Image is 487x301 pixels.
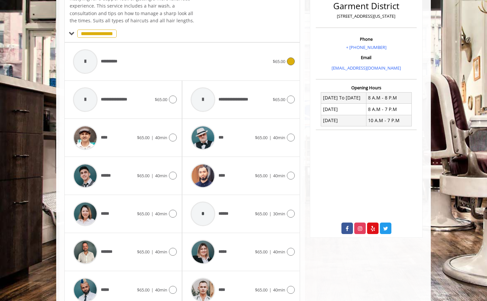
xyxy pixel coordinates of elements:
[255,173,267,179] span: $65.00
[155,211,167,217] span: 40min
[255,249,267,255] span: $65.00
[269,287,271,293] span: |
[273,173,285,179] span: 40min
[155,173,167,179] span: 40min
[273,97,285,102] span: $65.00
[317,1,415,11] h2: Garment District
[151,135,153,140] span: |
[321,115,366,126] td: [DATE]
[255,211,267,217] span: $65.00
[321,104,366,115] td: [DATE]
[269,211,271,217] span: |
[155,249,167,255] span: 40min
[366,104,411,115] td: 8 A.M - 7 P.M
[332,65,401,71] a: [EMAIL_ADDRESS][DOMAIN_NAME]
[255,287,267,293] span: $65.00
[366,92,411,103] td: 8 A.M - 8 P.M
[151,287,153,293] span: |
[273,249,285,255] span: 40min
[317,13,415,20] p: [STREET_ADDRESS][US_STATE]
[269,173,271,179] span: |
[366,115,411,126] td: 10 A.M - 7 P.M
[155,97,167,102] span: $65.00
[273,135,285,140] span: 40min
[137,249,150,255] span: $65.00
[317,55,415,60] h3: Email
[321,92,366,103] td: [DATE] To [DATE]
[255,135,267,140] span: $65.00
[155,135,167,140] span: 40min
[151,249,153,255] span: |
[151,211,153,217] span: |
[316,85,417,90] h3: Opening Hours
[151,173,153,179] span: |
[269,135,271,140] span: |
[137,135,150,140] span: $65.00
[137,211,150,217] span: $65.00
[273,211,285,217] span: 30min
[155,287,167,293] span: 40min
[273,287,285,293] span: 40min
[137,173,150,179] span: $65.00
[269,249,271,255] span: |
[346,44,386,50] a: + [PHONE_NUMBER]
[137,287,150,293] span: $65.00
[273,58,285,64] span: $65.00
[317,37,415,41] h3: Phone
